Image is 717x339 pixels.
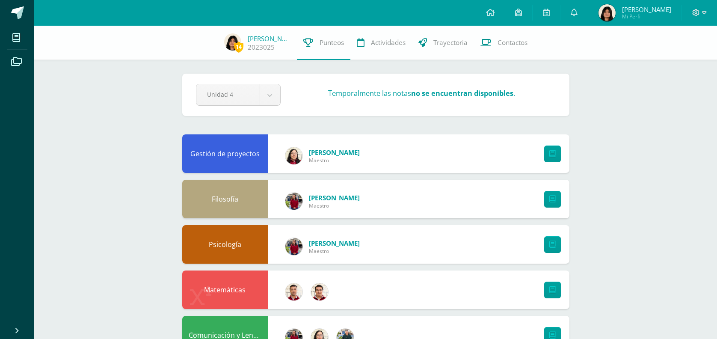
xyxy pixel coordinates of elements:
[622,5,671,14] span: [PERSON_NAME]
[248,34,290,43] a: [PERSON_NAME]
[371,38,406,47] span: Actividades
[412,26,474,60] a: Trayectoria
[622,13,671,20] span: Mi Perfil
[224,33,241,51] img: dce0b1ed9de55400785d98fcaf3680bd.png
[598,4,616,21] img: dce0b1ed9de55400785d98fcaf3680bd.png
[309,193,360,202] a: [PERSON_NAME]
[248,43,275,52] a: 2023025
[328,88,515,98] h3: Temporalmente las notas .
[285,193,302,210] img: e1f0730b59be0d440f55fb027c9eff26.png
[309,247,360,255] span: Maestro
[411,88,513,98] strong: no se encuentran disponibles
[433,38,468,47] span: Trayectoria
[182,180,268,218] div: Filosofía
[350,26,412,60] a: Actividades
[285,238,302,255] img: e1f0730b59be0d440f55fb027c9eff26.png
[474,26,534,60] a: Contactos
[320,38,344,47] span: Punteos
[309,202,360,209] span: Maestro
[234,42,243,52] span: 14
[285,147,302,164] img: c6b4b3f06f981deac34ce0a071b61492.png
[285,283,302,300] img: 8967023db232ea363fa53c906190b046.png
[309,239,360,247] a: [PERSON_NAME]
[182,134,268,173] div: Gestión de proyectos
[311,283,328,300] img: 76b79572e868f347d82537b4f7bc2cf5.png
[182,225,268,264] div: Psicología
[309,157,360,164] span: Maestro
[207,84,249,104] span: Unidad 4
[498,38,527,47] span: Contactos
[297,26,350,60] a: Punteos
[182,271,268,309] div: Matemáticas
[196,84,280,105] a: Unidad 4
[309,148,360,157] a: [PERSON_NAME]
